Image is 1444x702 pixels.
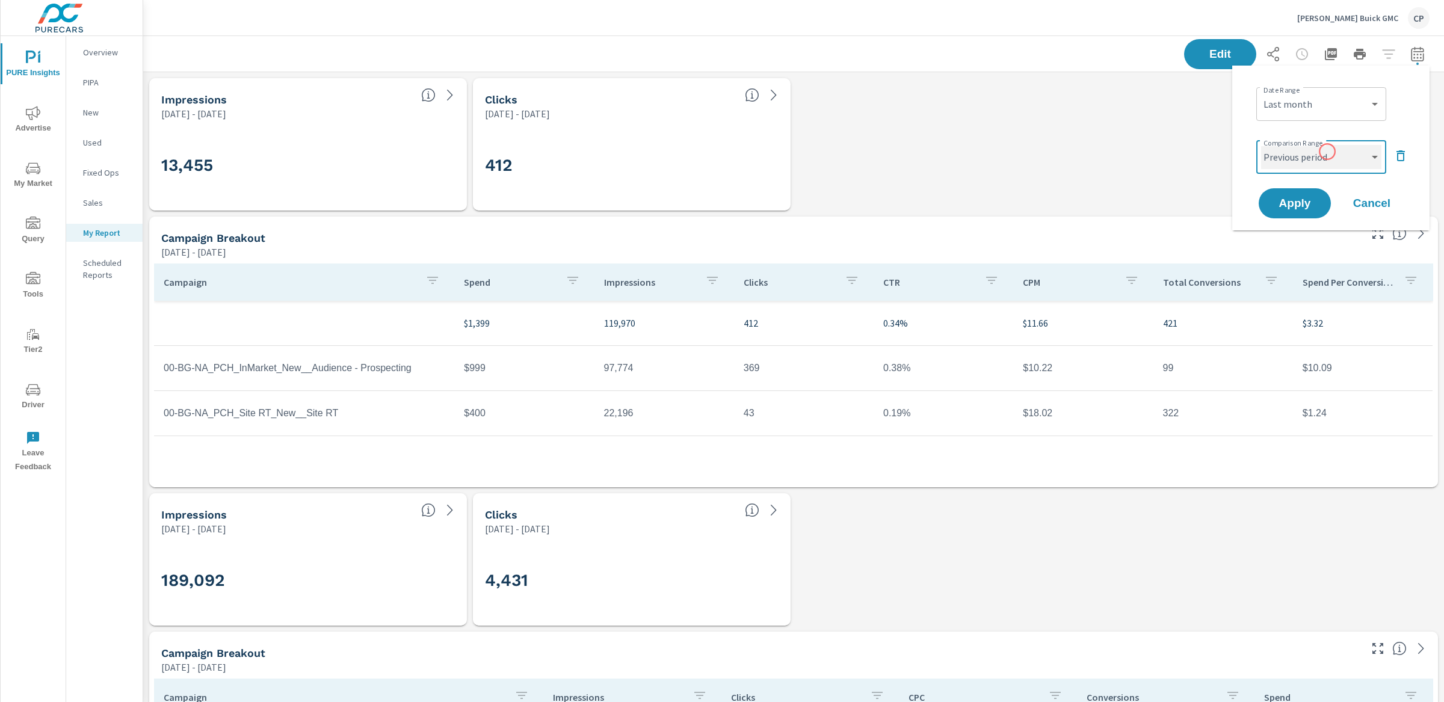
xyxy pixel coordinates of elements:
td: 99 [1153,353,1293,383]
button: Apply [1259,188,1331,218]
div: CP [1408,7,1430,29]
a: See more details in report [440,500,460,520]
h5: Impressions [161,508,227,521]
span: The number of times an ad was shown on your behalf. [421,503,436,517]
td: 97,774 [594,353,734,383]
p: [DATE] - [DATE] [161,245,226,259]
p: Campaign [164,276,416,288]
button: Make Fullscreen [1368,224,1387,243]
p: Total Conversions [1163,276,1254,288]
td: 00-BG-NA_PCH_Site RT_New__Site RT [154,398,454,428]
p: [PERSON_NAME] Buick GMC [1297,13,1398,23]
p: Clicks [744,276,835,288]
p: $11.66 [1023,316,1143,330]
h5: Clicks [485,93,517,106]
p: Overview [83,46,133,58]
span: Advertise [4,106,62,135]
div: My Report [66,224,143,242]
td: $10.09 [1293,353,1433,383]
p: [DATE] - [DATE] [161,106,226,121]
div: Scheduled Reports [66,254,143,284]
div: Overview [66,43,143,61]
span: Tier2 [4,327,62,357]
button: Edit [1184,39,1256,69]
span: My Market [4,161,62,191]
p: 421 [1163,316,1283,330]
h5: Impressions [161,93,227,106]
p: My Report [83,227,133,239]
p: Spend [464,276,555,288]
p: [DATE] - [DATE] [485,106,550,121]
p: New [83,106,133,119]
div: Used [66,134,143,152]
span: Query [4,217,62,246]
a: See more details in report [764,85,783,105]
div: Fixed Ops [66,164,143,182]
td: $1.24 [1293,398,1433,428]
p: CPM [1023,276,1114,288]
p: CTR [883,276,975,288]
h3: 13,455 [161,155,455,176]
div: Sales [66,194,143,212]
td: $18.02 [1013,398,1153,428]
h3: 4,431 [485,570,779,591]
button: Select Date Range [1405,42,1430,66]
span: Tools [4,272,62,301]
span: The number of times an ad was clicked by a consumer. [745,503,759,517]
td: 0.38% [874,353,1013,383]
p: Spend Per Conversion [1303,276,1394,288]
p: [DATE] - [DATE] [485,522,550,536]
p: 119,970 [604,316,724,330]
span: Leave Feedback [4,431,62,474]
p: [DATE] - [DATE] [161,660,226,674]
span: Edit [1196,49,1244,60]
td: $10.22 [1013,353,1153,383]
p: 412 [744,316,864,330]
p: Scheduled Reports [83,257,133,281]
span: This is a summary of Display performance results by campaign. Each column can be sorted. [1392,226,1407,241]
td: $999 [454,353,594,383]
p: $3.32 [1303,316,1423,330]
td: 22,196 [594,398,734,428]
a: See more details in report [440,85,460,105]
span: The number of times an ad was clicked by a consumer. [745,88,759,102]
h5: Campaign Breakout [161,647,265,659]
td: 322 [1153,398,1293,428]
td: 43 [734,398,874,428]
button: Make Fullscreen [1368,639,1387,658]
td: $400 [454,398,594,428]
h5: Campaign Breakout [161,232,265,244]
span: Cancel [1348,198,1396,209]
td: 00-BG-NA_PCH_InMarket_New__Audience - Prospecting [154,353,454,383]
div: PIPA [66,73,143,91]
p: Fixed Ops [83,167,133,179]
h5: Clicks [485,508,517,521]
button: Cancel [1336,188,1408,218]
span: Driver [4,383,62,412]
p: PIPA [83,76,133,88]
span: This is a summary of PMAX performance results by campaign. Each column can be sorted. [1392,641,1407,656]
p: Impressions [604,276,696,288]
span: Apply [1271,198,1319,209]
span: The number of times an ad was shown on your behalf. [421,88,436,102]
a: See more details in report [1412,639,1431,658]
h3: 189,092 [161,570,455,591]
p: Used [83,137,133,149]
a: See more details in report [1412,224,1431,243]
p: [DATE] - [DATE] [161,522,226,536]
span: PURE Insights [4,51,62,80]
td: 0.19% [874,398,1013,428]
p: 0.34% [883,316,1004,330]
p: $1,399 [464,316,584,330]
p: Sales [83,197,133,209]
a: See more details in report [764,500,783,520]
div: nav menu [1,36,66,479]
h3: 412 [485,155,779,176]
div: New [66,103,143,122]
td: 369 [734,353,874,383]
